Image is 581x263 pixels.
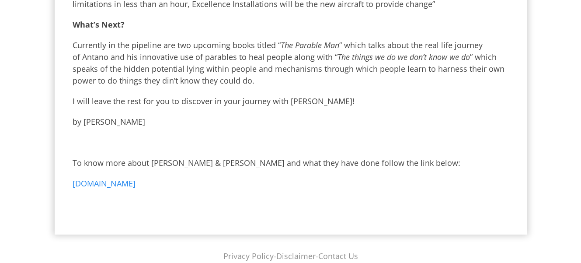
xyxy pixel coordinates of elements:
p: by [PERSON_NAME] [73,116,509,128]
i: The things we do we don’t know we do [337,52,470,62]
p: - - [55,250,526,262]
a: Disclaimer [276,251,316,261]
b: What’s Next? [73,19,125,30]
a: Privacy Policy [223,251,274,261]
p: Currently in the pipeline are two upcoming books titled “ ” which talks about the real life journ... [73,39,509,87]
a: Contact Us [318,251,358,261]
a: [DOMAIN_NAME] [73,178,136,189]
p: To know more about [PERSON_NAME] & [PERSON_NAME] and what they have done follow the link below: [73,157,509,169]
i: The Parable Man [281,40,339,50]
p: I will leave the rest for you to discover in your journey with [PERSON_NAME]! [73,95,509,107]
